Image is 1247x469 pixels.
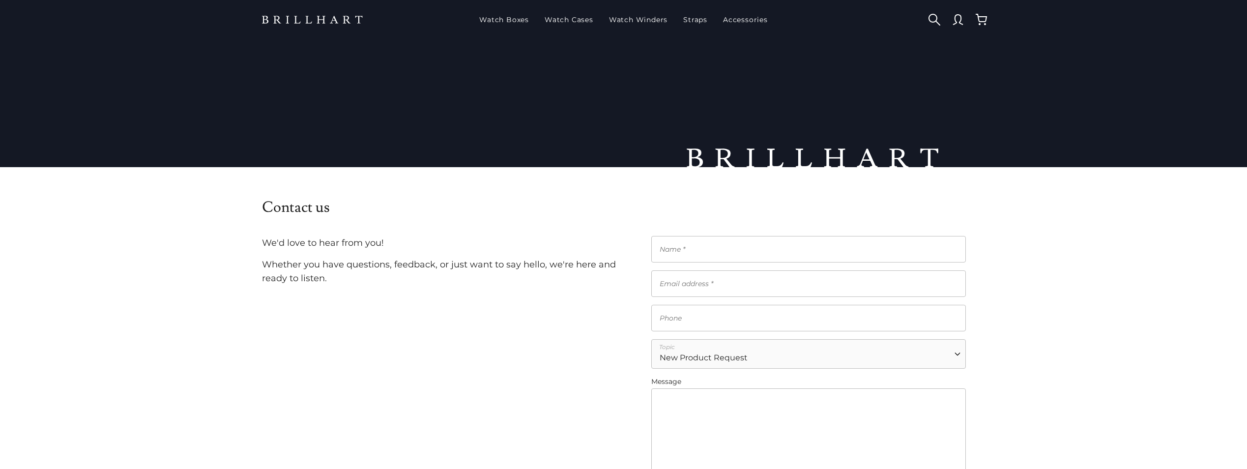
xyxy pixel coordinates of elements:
[719,7,772,32] a: Accessories
[679,7,711,32] a: Straps
[262,167,986,216] h1: Contact us
[651,377,966,386] label: Message
[651,305,966,331] input: Phone
[605,7,671,32] a: Watch Winders
[651,270,966,297] input: Email Address
[475,7,533,32] a: Watch Boxes
[262,236,616,250] p: We'd love to hear from you!
[475,7,772,32] nav: Main
[262,259,616,284] span: Whether you have questions, feedback, or just want to say hello, we're here and ready to listen.
[651,236,966,263] input: Name
[541,7,597,32] a: Watch Cases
